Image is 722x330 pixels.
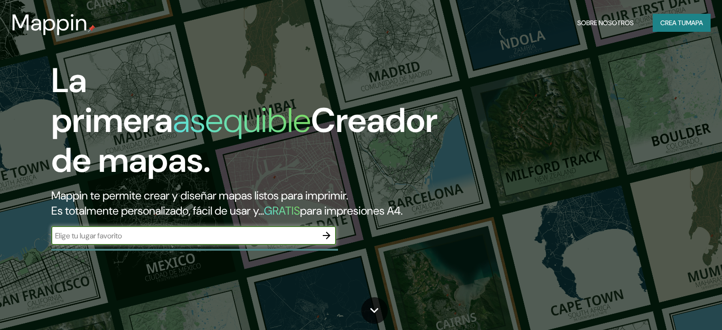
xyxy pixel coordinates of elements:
font: GRATIS [264,203,300,218]
font: Mappin te permite crear y diseñar mapas listos para imprimir. [51,188,348,203]
font: asequible [173,98,311,142]
font: La primera [51,58,173,142]
button: Sobre nosotros [573,14,638,32]
input: Elige tu lugar favorito [51,230,317,241]
font: para impresiones A4. [300,203,403,218]
font: Mappin [11,8,88,38]
font: mapa [686,19,703,27]
button: Crea tumapa [653,14,711,32]
font: Es totalmente personalizado, fácil de usar y... [51,203,264,218]
font: Crea tu [660,19,686,27]
font: Creador de mapas. [51,98,438,182]
img: pin de mapeo [88,25,95,32]
font: Sobre nosotros [577,19,634,27]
